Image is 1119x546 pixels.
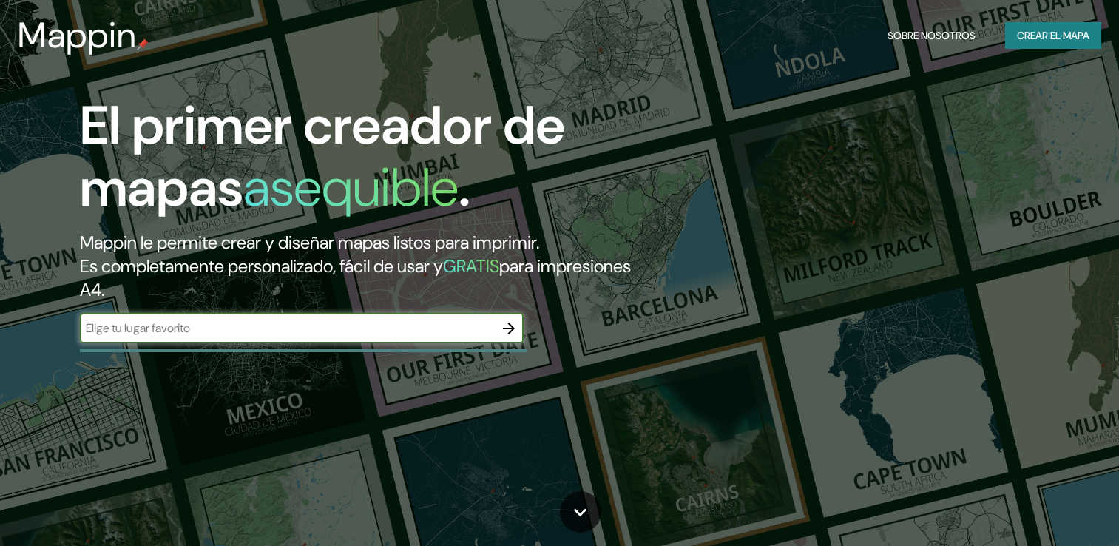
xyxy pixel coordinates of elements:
[1005,22,1101,50] button: Crear el mapa
[80,320,494,337] input: Elige tu lugar favorito
[80,95,640,231] h1: El primer creador de mapas .
[1017,27,1089,45] font: Crear el mapa
[137,38,149,50] img: mappin-pin
[18,15,137,56] h3: Mappin
[80,231,640,302] h2: Mappin le permite crear y diseñar mapas listos para imprimir. Es completamente personalizado, fác...
[888,27,976,45] font: Sobre nosotros
[243,153,459,222] h1: asequible
[882,22,981,50] button: Sobre nosotros
[443,255,499,277] h5: GRATIS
